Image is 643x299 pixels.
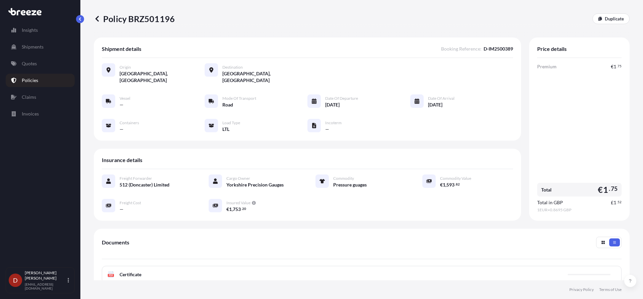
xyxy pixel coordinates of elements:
a: Claims [6,90,75,104]
span: 1 [443,182,445,187]
a: Insights [6,23,75,37]
span: 753 [233,207,241,212]
span: Certificate [120,271,141,278]
text: PDF [109,274,113,277]
span: , [232,207,233,212]
span: Insured Value [226,200,251,206]
span: 1 [614,64,616,69]
a: Terms of Use [599,287,622,292]
span: . [455,183,455,185]
span: , [445,182,446,187]
a: Privacy Policy [569,287,594,292]
p: Policy BRZ501196 [94,13,175,24]
span: Mode of Transport [222,96,256,101]
span: Origin [120,65,131,70]
span: Incoterm [325,120,342,126]
span: € [611,64,614,69]
span: Road [222,101,233,108]
span: 82 [456,183,460,185]
p: Invoices [22,110,39,117]
span: Cargo Owner [226,176,250,181]
span: D [13,277,18,284]
span: Freight Cost [120,200,141,206]
span: Commodity Value [440,176,471,181]
a: Duplicate [592,13,630,24]
span: [DATE] [325,101,340,108]
span: € [226,207,229,212]
span: . [609,187,610,191]
span: Commodity [333,176,354,181]
span: D-IM2500389 [484,46,513,52]
span: — [325,126,329,133]
a: Shipments [6,40,75,54]
span: € [598,185,603,194]
span: 1 EUR = 0.8695 GBP [537,207,622,213]
span: 1 [614,200,616,205]
span: 75 [618,65,622,67]
span: Total [541,186,552,193]
p: Quotes [22,60,37,67]
p: [PERSON_NAME] [PERSON_NAME] [25,270,66,281]
span: Booking Reference : [441,46,482,52]
a: Invoices [6,107,75,121]
span: — [120,101,124,108]
p: [EMAIL_ADDRESS][DOMAIN_NAME] [25,282,66,290]
span: [GEOGRAPHIC_DATA], [GEOGRAPHIC_DATA] [120,70,205,84]
a: Quotes [6,57,75,70]
span: 1 [603,185,608,194]
span: Date of Arrival [428,96,454,101]
p: Shipments [22,44,44,50]
span: 75 [611,187,618,191]
span: Freight Forwarder [120,176,152,181]
span: € [440,182,443,187]
span: Documents [102,239,129,246]
span: [GEOGRAPHIC_DATA], [GEOGRAPHIC_DATA] [222,70,307,84]
span: Price details [537,46,567,52]
span: 1 [229,207,232,212]
span: 20 [242,208,246,210]
span: . [241,208,242,210]
span: — [120,126,124,133]
p: Insights [22,27,38,33]
a: Policies [6,74,75,87]
span: Total in GBP [537,199,563,206]
span: Insurance details [102,157,142,163]
span: Pressure guages [333,181,367,188]
p: Claims [22,94,36,100]
span: 52 [618,201,622,203]
span: Vessel [120,96,130,101]
span: Date of Departure [325,96,358,101]
span: Shipment details [102,46,141,52]
span: 593 [446,182,454,187]
span: Premium [537,63,557,70]
span: £ [611,200,614,205]
span: Containers [120,120,139,126]
span: [DATE] [428,101,442,108]
span: Load Type [222,120,240,126]
span: LTL [222,126,229,133]
p: Policies [22,77,38,84]
span: — [120,206,124,213]
span: Destination [222,65,243,70]
span: Yorkshire Precision Gauges [226,181,284,188]
p: Duplicate [605,15,624,22]
span: 512 (Doncaster) Limited [120,181,169,188]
